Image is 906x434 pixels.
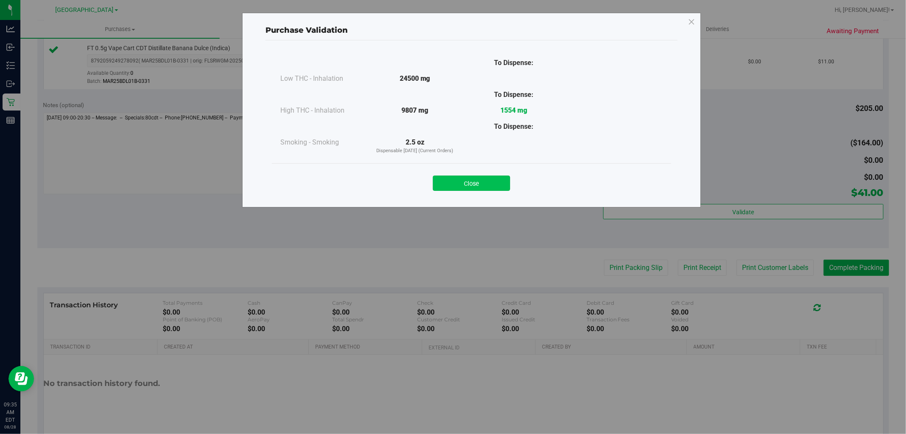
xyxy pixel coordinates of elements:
[464,90,563,100] div: To Dispense:
[280,137,365,148] div: Smoking - Smoking
[500,106,527,114] strong: 1554 mg
[265,26,348,35] span: Purchase Validation
[433,176,510,191] button: Close
[365,105,464,116] div: 9807 mg
[464,58,563,68] div: To Dispense:
[365,137,464,155] div: 2.5 oz
[8,366,34,391] iframe: Resource center
[365,74,464,84] div: 24500 mg
[365,148,464,155] p: Dispensable [DATE] (Current Orders)
[280,74,365,84] div: Low THC - Inhalation
[464,122,563,132] div: To Dispense:
[280,105,365,116] div: High THC - Inhalation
